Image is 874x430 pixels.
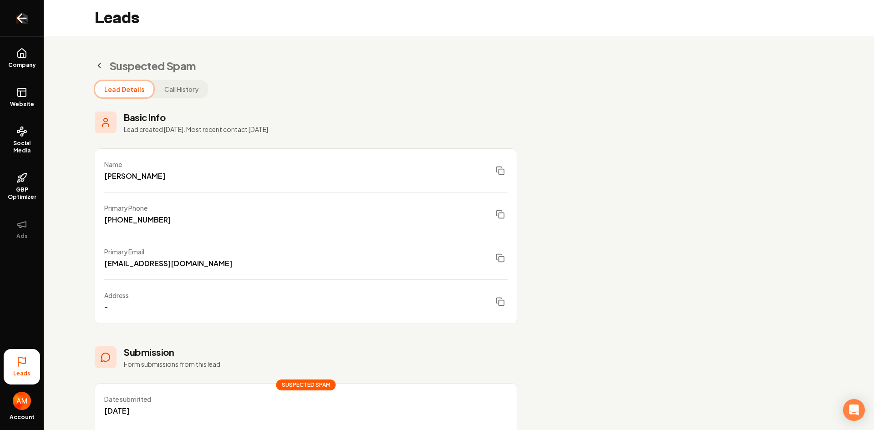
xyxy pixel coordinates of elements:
button: Open user button [13,388,31,410]
a: Company [4,40,40,76]
div: Date submitted [104,395,151,404]
span: Social Media [4,140,40,154]
p: Form submissions from this lead [124,359,220,369]
span: Leads [13,370,30,377]
h3: Submission [124,346,220,359]
span: Company [5,61,40,69]
div: Name [104,160,165,169]
a: Website [4,80,40,115]
div: Open Intercom Messenger [843,399,865,421]
div: Primary Email [104,247,232,256]
span: GBP Optimizer [4,186,40,201]
span: Account [10,414,35,421]
button: Lead Details [95,81,153,97]
p: Lead created [DATE]. Most recent contact [DATE] [124,125,517,134]
div: [EMAIL_ADDRESS][DOMAIN_NAME] [104,258,232,269]
div: Primary Phone [104,203,171,212]
div: [DATE] [104,405,151,416]
div: [PERSON_NAME] [104,171,165,182]
h2: Leads [95,9,139,27]
div: - [104,302,129,313]
img: Aidan Martinez [13,392,31,410]
button: Ads [4,212,40,247]
span: Ads [13,233,31,240]
a: Leads [4,349,40,384]
span: Website [6,101,38,108]
span: Suspected Spam [276,379,336,390]
div: Address [104,291,129,300]
a: Social Media [4,119,40,162]
a: GBP Optimizer [4,165,40,208]
h3: Basic Info [124,111,517,124]
span: Suspected Spam [109,58,196,73]
button: Call History [155,81,208,97]
div: [PHONE_NUMBER] [104,214,171,225]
